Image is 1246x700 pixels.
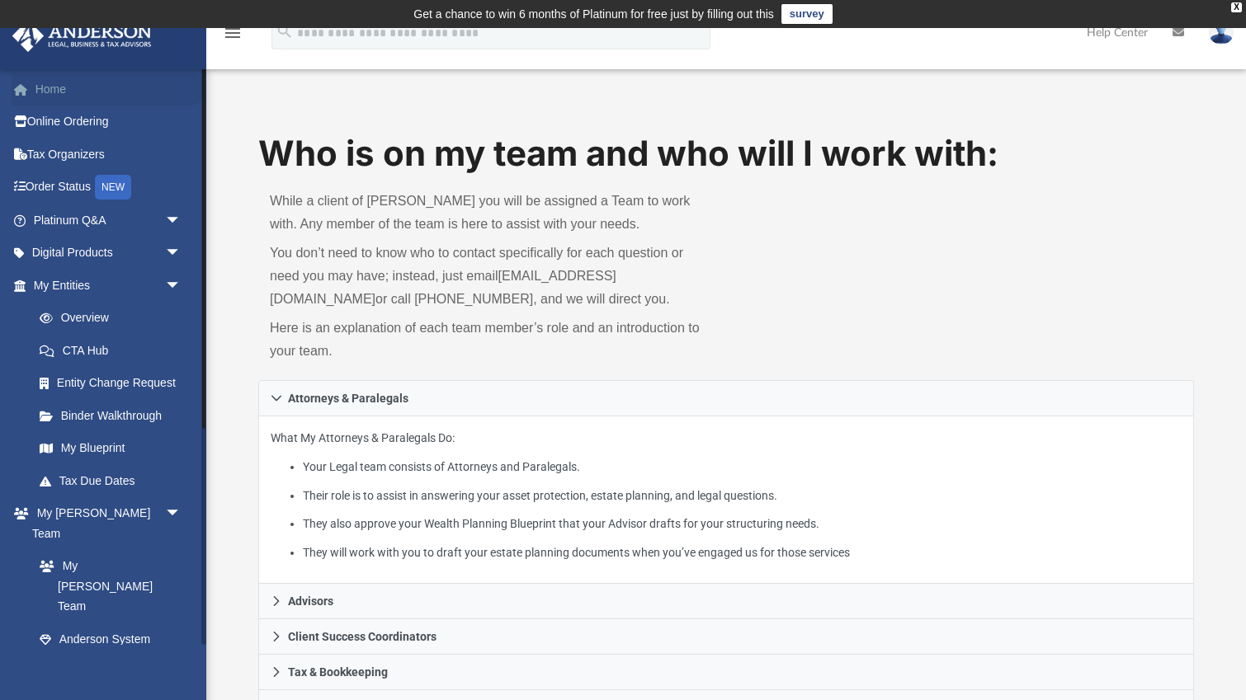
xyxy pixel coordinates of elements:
div: Get a chance to win 6 months of Platinum for free just by filling out this [413,4,774,24]
a: Advisors [258,584,1194,619]
a: My Entitiesarrow_drop_down [12,269,206,302]
li: Their role is to assist in answering your asset protection, estate planning, and legal questions. [303,486,1182,506]
a: Binder Walkthrough [23,399,206,432]
a: Home [12,73,206,106]
a: Online Ordering [12,106,206,139]
a: menu [223,31,243,43]
a: Order StatusNEW [12,171,206,204]
i: search [276,22,294,40]
h1: Who is on my team and who will I work with: [258,129,1194,178]
span: Tax & Bookkeeping [288,666,388,678]
img: User Pic [1209,21,1234,45]
a: Tax Due Dates [23,464,206,497]
li: Your Legal team consists of Attorneys and Paralegals. [303,457,1182,477]
span: arrow_drop_down [165,497,198,531]
a: My [PERSON_NAME] Teamarrow_drop_down [12,497,198,550]
a: Tax Organizers [12,138,206,171]
a: My Blueprint [23,432,198,465]
i: menu [223,23,243,43]
p: You don’t need to know who to contact specifically for each question or need you may have; instea... [270,242,715,311]
a: Client Success Coordinators [258,619,1194,655]
img: Anderson Advisors Platinum Portal [7,20,157,52]
a: survey [781,4,833,24]
span: Attorneys & Paralegals [288,392,408,404]
a: Overview [23,302,206,335]
a: Digital Productsarrow_drop_down [12,237,206,270]
span: arrow_drop_down [165,269,198,303]
a: Attorneys & Paralegals [258,380,1194,416]
p: While a client of [PERSON_NAME] you will be assigned a Team to work with. Any member of the team ... [270,190,715,236]
div: Attorneys & Paralegals [258,416,1194,584]
a: Platinum Q&Aarrow_drop_down [12,204,206,237]
li: They also approve your Wealth Planning Blueprint that your Advisor drafts for your structuring ne... [303,514,1182,534]
a: Entity Change Request [23,367,206,400]
span: arrow_drop_down [165,237,198,270]
p: Here is an explanation of each team member’s role and an introduction to your team. [270,317,715,363]
a: CTA Hub [23,334,206,367]
li: They will work with you to draft your estate planning documents when you’ve engaged us for those ... [303,543,1182,563]
span: Client Success Coordinators [288,631,437,642]
a: My [PERSON_NAME] Team [23,550,190,623]
a: [EMAIL_ADDRESS][DOMAIN_NAME] [270,269,616,306]
a: Anderson System [23,622,198,655]
a: Tax & Bookkeeping [258,655,1194,690]
div: NEW [95,175,131,200]
span: arrow_drop_down [165,204,198,237]
span: Advisors [288,595,333,607]
p: What My Attorneys & Paralegals Do: [271,428,1182,562]
div: close [1231,2,1242,12]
